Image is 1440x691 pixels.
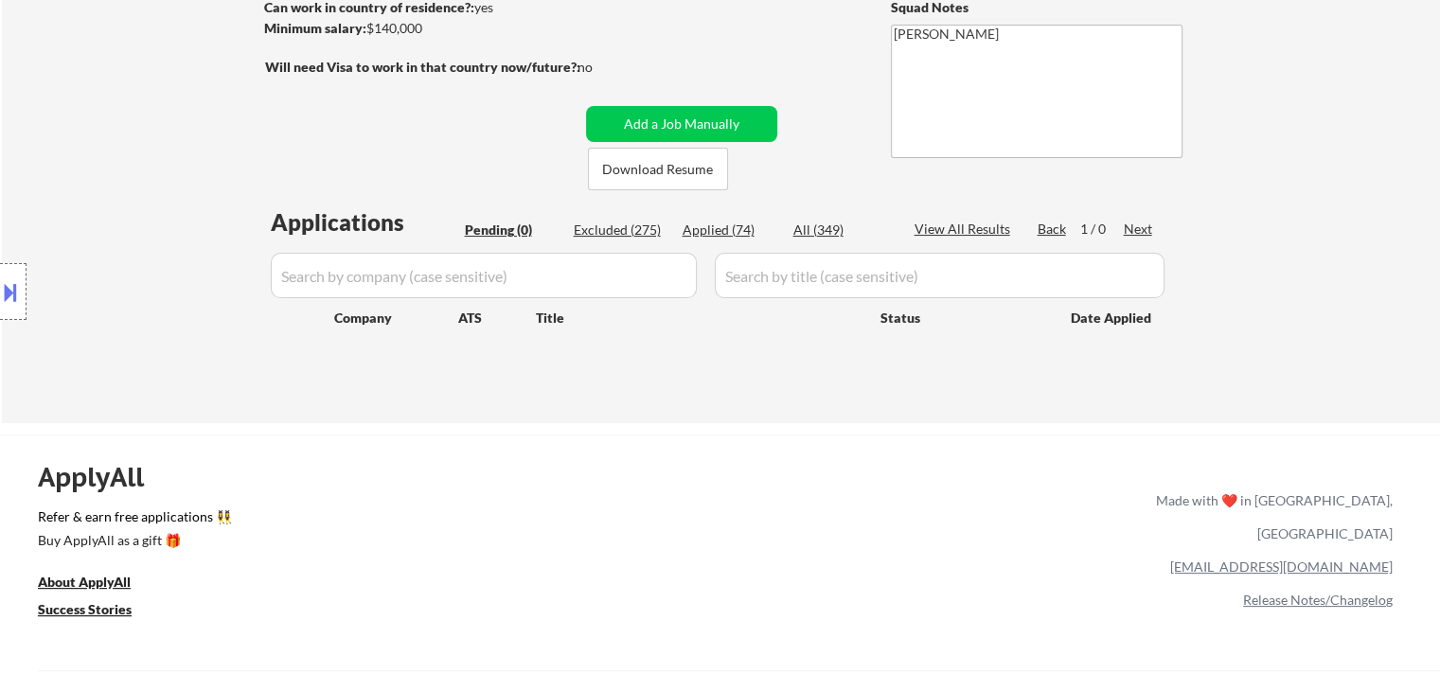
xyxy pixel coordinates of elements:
div: Excluded (275) [574,221,668,239]
u: About ApplyAll [38,574,131,590]
a: [EMAIL_ADDRESS][DOMAIN_NAME] [1170,558,1393,575]
div: All (349) [793,221,888,239]
a: Success Stories [38,599,157,623]
div: Status [880,300,1043,334]
div: ATS [458,309,536,328]
strong: Will need Visa to work in that country now/future?: [265,59,580,75]
div: no [578,58,631,77]
div: Made with ❤️ in [GEOGRAPHIC_DATA], [GEOGRAPHIC_DATA] [1148,484,1393,550]
div: Next [1124,220,1154,239]
div: Date Applied [1071,309,1154,328]
div: Buy ApplyAll as a gift 🎁 [38,534,227,547]
div: ApplyAll [38,461,166,493]
strong: Minimum salary: [264,20,366,36]
div: Title [536,309,862,328]
div: Company [334,309,458,328]
div: Applied (74) [683,221,777,239]
div: Applications [271,211,458,234]
button: Add a Job Manually [586,106,777,142]
input: Search by title (case sensitive) [715,253,1164,298]
input: Search by company (case sensitive) [271,253,697,298]
u: Success Stories [38,601,132,617]
div: 1 / 0 [1080,220,1124,239]
a: Buy ApplyAll as a gift 🎁 [38,530,227,554]
div: Pending (0) [465,221,560,239]
div: View All Results [915,220,1016,239]
a: Release Notes/Changelog [1243,592,1393,608]
div: $140,000 [264,19,579,38]
a: About ApplyAll [38,572,157,595]
div: Back [1038,220,1068,239]
button: Download Resume [588,148,728,190]
a: Refer & earn free applications 👯‍♀️ [38,510,760,530]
